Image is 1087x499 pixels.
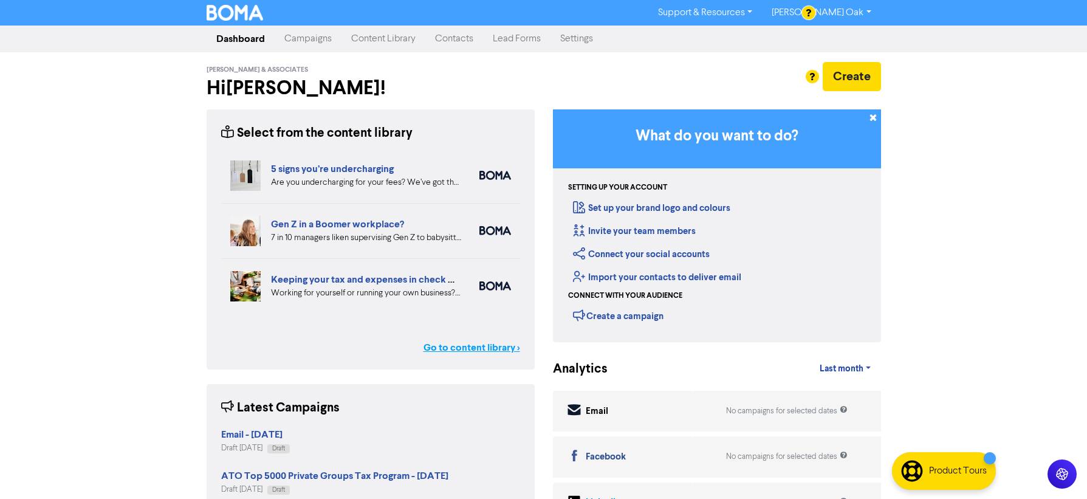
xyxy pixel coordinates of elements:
[568,291,682,301] div: Connect with your audience
[207,77,535,100] h2: Hi [PERSON_NAME] !
[586,405,608,419] div: Email
[221,124,413,143] div: Select from the content library
[271,274,572,286] a: Keeping your tax and expenses in check when you are self-employed
[573,306,664,325] div: Create a campaign
[221,472,448,481] a: ATO Top 5000 Private Groups Tax Program - [DATE]
[810,357,880,381] a: Last month
[573,272,741,283] a: Import your contacts to deliver email
[553,360,592,379] div: Analytics
[726,405,848,417] div: No campaigns for selected dates
[573,249,710,260] a: Connect your social accounts
[271,218,404,230] a: Gen Z in a Boomer workplace?
[221,470,448,482] strong: ATO Top 5000 Private Groups Tax Program - [DATE]
[1026,441,1087,499] iframe: Chat Widget
[275,27,341,51] a: Campaigns
[553,109,881,342] div: Getting Started in BOMA
[271,232,461,244] div: 7 in 10 managers liken supervising Gen Z to babysitting or parenting. But is your people manageme...
[820,363,863,374] span: Last month
[425,27,483,51] a: Contacts
[568,182,667,193] div: Setting up your account
[423,340,520,355] a: Go to content library >
[479,171,511,180] img: boma_accounting
[221,399,340,418] div: Latest Campaigns
[221,428,283,441] strong: Email - [DATE]
[207,66,308,74] span: [PERSON_NAME] & Associates
[207,27,275,51] a: Dashboard
[341,27,425,51] a: Content Library
[271,176,461,189] div: Are you undercharging for your fees? We’ve got the five warning signs that can help you diagnose ...
[221,442,290,454] div: Draft [DATE]
[221,430,283,440] a: Email - [DATE]
[272,446,285,452] span: Draft
[221,484,448,495] div: Draft [DATE]
[207,5,264,21] img: BOMA Logo
[573,225,696,237] a: Invite your team members
[271,287,461,300] div: Working for yourself or running your own business? Setup robust systems for expenses & tax requir...
[648,3,762,22] a: Support & Resources
[823,62,881,91] button: Create
[573,202,730,214] a: Set up your brand logo and colours
[479,226,511,235] img: boma
[271,163,394,175] a: 5 signs you’re undercharging
[726,451,848,463] div: No campaigns for selected dates
[479,281,511,291] img: boma_accounting
[586,450,626,464] div: Facebook
[762,3,880,22] a: [PERSON_NAME] Oak
[571,128,863,145] h3: What do you want to do?
[550,27,603,51] a: Settings
[483,27,550,51] a: Lead Forms
[272,487,285,493] span: Draft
